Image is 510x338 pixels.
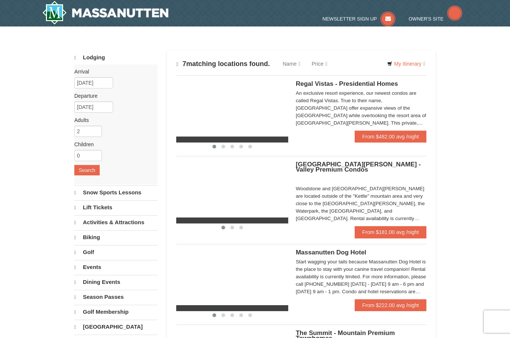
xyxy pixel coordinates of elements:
label: Children [74,141,152,148]
a: Name [277,56,306,71]
span: Newsletter Sign Up [323,16,377,22]
a: Events [74,260,158,274]
a: Massanutten Resort [42,1,168,25]
a: Activities & Attractions [74,215,158,229]
a: Golf Membership [74,305,158,319]
div: An exclusive resort experience, our newest condos are called Regal Vistas. True to their name, [G... [296,90,426,127]
a: Biking [74,230,158,244]
a: Season Passes [74,290,158,304]
span: Owner's Site [409,16,444,22]
a: Lift Tickets [74,200,158,215]
a: Golf [74,245,158,259]
a: Newsletter Sign Up [323,16,396,22]
label: Arrival [74,68,152,75]
a: From $222.00 avg /night [355,299,426,311]
span: Massanutten Dog Hotel [296,249,366,256]
div: Start wagging your tails because Massanutten Dog Hotel is the place to stay with your canine trav... [296,258,426,295]
a: My Itinerary [382,58,430,69]
a: Owner's Site [409,16,463,22]
a: From $181.00 avg /night [355,226,426,238]
a: Lodging [74,51,158,65]
label: Departure [74,92,152,100]
a: Price [306,56,333,71]
label: Adults [74,116,152,124]
button: Search [74,165,100,175]
span: [GEOGRAPHIC_DATA][PERSON_NAME] - Valley Premium Condos [296,161,421,173]
div: Woodstone and [GEOGRAPHIC_DATA][PERSON_NAME] are located outside of the "Kettle" mountain area an... [296,185,426,222]
span: Regal Vistas - Presidential Homes [296,80,398,87]
a: [GEOGRAPHIC_DATA] [74,320,158,334]
img: Massanutten Resort Logo [42,1,168,25]
a: From $482.00 avg /night [355,131,426,143]
a: Snow Sports Lessons [74,185,158,200]
a: Dining Events [74,275,158,289]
